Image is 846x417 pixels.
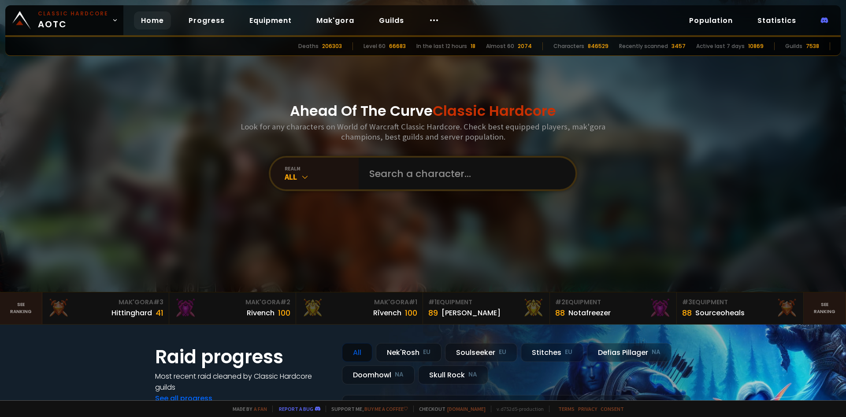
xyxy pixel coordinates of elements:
small: NA [395,370,404,379]
a: Classic HardcoreAOTC [5,5,123,35]
div: Guilds [785,42,802,50]
a: See all progress [155,393,212,403]
div: Almost 60 [486,42,514,50]
div: 66683 [389,42,406,50]
div: Characters [553,42,584,50]
span: # 2 [280,298,290,306]
a: Equipment [242,11,299,30]
div: Equipment [428,298,544,307]
div: Recently scanned [619,42,668,50]
a: Consent [601,406,624,412]
div: 89 [428,307,438,319]
a: #2Equipment88Notafreezer [550,292,677,324]
div: Notafreezer [568,307,611,318]
a: Report a bug [279,406,313,412]
div: Defias Pillager [587,343,672,362]
small: EU [423,348,430,357]
a: Mak'Gora#3Hittinghard41 [42,292,169,324]
input: Search a character... [364,158,565,189]
small: Classic Hardcore [38,10,108,18]
h1: Raid progress [155,343,331,371]
div: Doomhowl [342,365,415,384]
div: All [285,172,359,182]
span: Support me, [326,406,408,412]
div: Equipment [682,298,798,307]
a: [DOMAIN_NAME] [447,406,486,412]
div: 88 [682,307,692,319]
div: 41 [156,307,163,319]
span: AOTC [38,10,108,31]
a: Guilds [372,11,411,30]
div: Active last 7 days [696,42,745,50]
div: Hittinghard [111,307,152,318]
div: Rîvench [373,307,401,318]
div: 206303 [322,42,342,50]
div: Deaths [298,42,319,50]
span: Classic Hardcore [433,101,556,121]
div: Mak'Gora [301,298,417,307]
h1: Ahead Of The Curve [290,100,556,122]
span: # 3 [153,298,163,306]
div: Nek'Rosh [376,343,442,362]
a: a fan [254,406,267,412]
span: # 2 [555,298,565,306]
span: # 3 [682,298,692,306]
div: 88 [555,307,565,319]
a: Population [682,11,740,30]
small: EU [499,348,506,357]
div: Sourceoheals [695,307,745,318]
a: Mak'Gora#2Rivench100 [169,292,296,324]
a: Privacy [578,406,597,412]
span: Checkout [413,406,486,412]
a: Progress [182,11,232,30]
div: All [342,343,372,362]
div: Level 60 [364,42,386,50]
a: Mak'Gora#1Rîvench100 [296,292,423,324]
a: Seeranking [804,292,846,324]
div: realm [285,165,359,172]
div: Skull Rock [418,365,488,384]
h4: Most recent raid cleaned by Classic Hardcore guilds [155,371,331,393]
h3: Look for any characters on World of Warcraft Classic Hardcore. Check best equipped players, mak'g... [237,122,609,142]
div: 846529 [588,42,609,50]
div: Soulseeker [445,343,517,362]
a: Statistics [750,11,803,30]
span: # 1 [409,298,417,306]
a: #3Equipment88Sourceoheals [677,292,804,324]
small: NA [468,370,477,379]
div: 10869 [748,42,764,50]
small: EU [565,348,572,357]
span: v. d752d5 - production [491,406,544,412]
span: Made by [227,406,267,412]
div: Equipment [555,298,671,307]
div: Mak'Gora [174,298,290,307]
div: 100 [278,307,290,319]
a: Mak'gora [309,11,361,30]
small: NA [652,348,660,357]
div: 100 [405,307,417,319]
div: Rivench [247,307,275,318]
span: # 1 [428,298,437,306]
div: 7538 [806,42,819,50]
a: Terms [558,406,575,412]
div: 3457 [672,42,686,50]
div: 18 [471,42,475,50]
div: 2074 [518,42,532,50]
div: Stitches [521,343,583,362]
div: [PERSON_NAME] [442,307,501,318]
div: Mak'Gora [48,298,163,307]
a: Home [134,11,171,30]
a: Buy me a coffee [364,406,408,412]
div: In the last 12 hours [416,42,467,50]
a: #1Equipment89[PERSON_NAME] [423,292,550,324]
